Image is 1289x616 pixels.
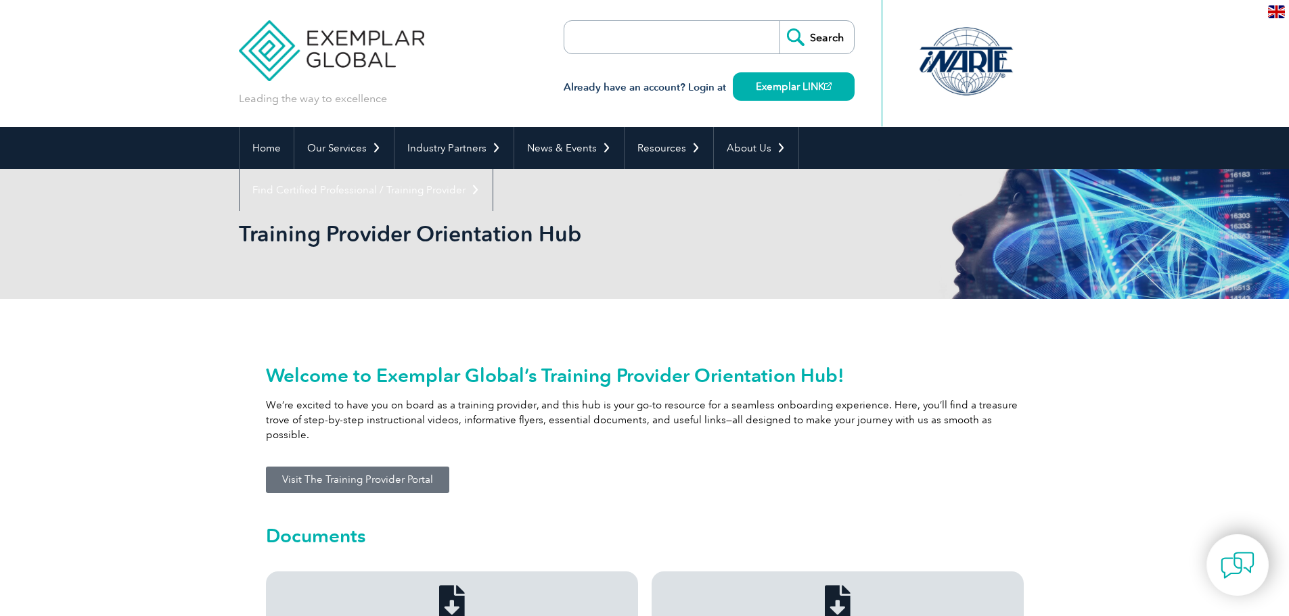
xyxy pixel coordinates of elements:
a: Exemplar LINK [733,72,855,101]
p: Leading the way to excellence [239,91,387,106]
h3: Already have an account? Login at [564,79,855,96]
a: About Us [714,127,798,169]
img: en [1268,5,1285,18]
p: We’re excited to have you on board as a training provider, and this hub is your go-to resource fo... [266,398,1024,442]
input: Search [779,21,854,53]
img: contact-chat.png [1221,548,1254,582]
a: Our Services [294,127,394,169]
a: Visit The Training Provider Portal [266,467,449,493]
h2: Documents [266,525,1024,546]
span: Visit The Training Provider Portal [282,475,433,485]
a: Home [240,127,294,169]
a: Find Certified Professional / Training Provider [240,169,493,211]
a: Industry Partners [394,127,514,169]
h2: Training Provider Orientation Hub [239,223,807,245]
h2: Welcome to Exemplar Global’s Training Provider Orientation Hub! [266,364,1024,386]
a: Resources [625,127,713,169]
img: open_square.png [824,82,832,90]
a: News & Events [514,127,624,169]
